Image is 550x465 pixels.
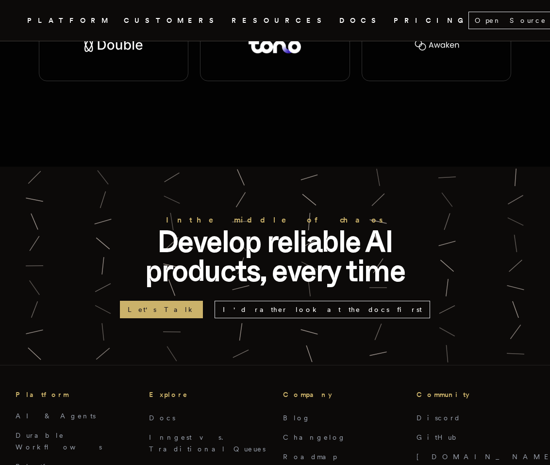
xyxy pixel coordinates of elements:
a: Roadmap [283,453,337,461]
a: Inngest vs. Traditional Queues [149,433,266,453]
img: Double [84,38,143,52]
button: RESOURCES [232,15,328,27]
a: DOCS [339,15,382,27]
a: Changelog [283,433,346,441]
a: Durable Workflows [16,431,102,451]
h3: Company [283,389,401,400]
a: Let's Talk [120,301,203,318]
a: Discord [417,414,461,422]
a: PRICING [394,15,468,27]
p: Develop reliable AI products, every time [120,227,431,285]
a: CUSTOMERS [124,15,220,27]
h3: Community [417,389,534,400]
a: Docs [149,414,175,422]
h3: Explore [149,389,267,400]
h3: Platform [16,389,133,400]
a: AI & Agents [16,412,96,420]
a: I'd rather look at the docs first [215,301,430,318]
a: Blog [283,414,311,422]
img: Tono Health [249,36,301,53]
span: Open Source [475,16,547,25]
h2: In the middle of chaos [120,213,431,227]
img: Awaken.tax [413,38,460,52]
button: PLATFORM [27,15,112,27]
a: GitHub [417,433,463,441]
